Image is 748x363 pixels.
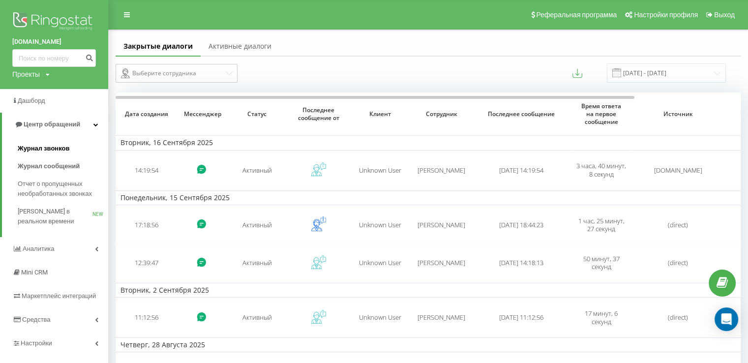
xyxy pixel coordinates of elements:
span: Маркетплейс интеграций [22,292,96,300]
span: Отчет о пропущенных необработанных звонках [18,179,103,199]
span: [DATE] 11:12:56 [499,313,543,322]
span: Источник [641,110,715,118]
span: Последнее сообщение от [295,106,342,121]
span: Выход [714,11,735,19]
span: Unknown User [359,313,401,322]
span: Аналитика [23,245,54,252]
a: Отчет о пропущенных необработанных звонках [18,175,108,203]
td: Активный [226,245,288,281]
td: 12:39:47 [116,245,177,281]
td: Активный [226,300,288,335]
span: (direct) [668,258,688,267]
td: Активный [226,207,288,243]
div: Выберите сотрудника [121,67,224,79]
td: 17:18:56 [116,207,177,243]
span: [DATE] 14:18:13 [499,258,543,267]
span: Центр обращений [24,121,80,128]
a: Активные диалоги [201,37,279,57]
span: Статус [234,110,280,118]
span: Настройки профиля [634,11,698,19]
img: Ringostat logo [12,10,96,34]
td: 1 час, 25 минут, 27 секунд [570,207,632,243]
span: Журнал звонков [18,144,69,153]
a: Центр обращений [2,113,108,136]
span: Дата создания [123,110,170,118]
div: Open Intercom Messenger [715,307,738,331]
td: 14:19:54 [116,152,177,188]
span: [DATE] 18:44:23 [499,220,543,229]
span: Сотрудник [418,110,465,118]
input: Поиск по номеру [12,49,96,67]
span: Реферальная программа [536,11,617,19]
span: Клиент [357,110,403,118]
span: [PERSON_NAME] [418,258,465,267]
span: [PERSON_NAME] [418,220,465,229]
td: 50 минут, 37 секунд [570,245,632,281]
span: Mini CRM [21,269,48,276]
a: [PERSON_NAME] в реальном времениNEW [18,203,108,230]
td: 11:12:56 [116,300,177,335]
a: Журнал сообщений [18,157,108,175]
span: Unknown User [359,166,401,175]
a: Журнал звонков [18,140,108,157]
span: Последнее сообщение [481,110,561,118]
span: Мессенджер [184,110,219,118]
span: [PERSON_NAME] [418,166,465,175]
span: Unknown User [359,258,401,267]
span: Дашборд [18,97,45,104]
span: [PERSON_NAME] в реальном времени [18,207,92,226]
td: 17 минут, 6 секунд [570,300,632,335]
span: Настройки [21,339,52,347]
span: (direct) [668,313,688,322]
span: [DATE] 14:19:54 [499,166,543,175]
span: Unknown User [359,220,401,229]
td: 3 часа, 40 минут, 8 секунд [570,152,632,188]
div: Проекты [12,69,40,79]
span: [PERSON_NAME] [418,313,465,322]
button: Экспортировать сообщения [572,68,582,78]
span: Средства [22,316,51,323]
span: [DOMAIN_NAME] [654,166,702,175]
a: Закрытые диалоги [116,37,201,57]
td: Активный [226,152,288,188]
span: (direct) [668,220,688,229]
span: Время ответа на первое сообщение [578,102,625,125]
a: [DOMAIN_NAME] [12,37,96,47]
span: Журнал сообщений [18,161,80,171]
